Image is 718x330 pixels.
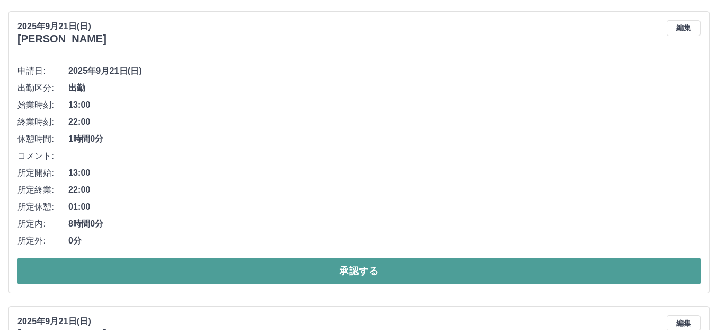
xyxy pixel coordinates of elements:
span: 13:00 [68,99,701,111]
span: 所定内: [17,218,68,230]
span: 22:00 [68,116,701,128]
span: 休憩時間: [17,133,68,145]
p: 2025年9月21日(日) [17,20,107,33]
button: 承認する [17,258,701,284]
span: 13:00 [68,167,701,179]
span: 出勤 [68,82,701,94]
span: 終業時刻: [17,116,68,128]
h3: [PERSON_NAME] [17,33,107,45]
span: コメント: [17,150,68,162]
span: 所定終業: [17,184,68,196]
span: 出勤区分: [17,82,68,94]
span: 始業時刻: [17,99,68,111]
button: 編集 [667,20,701,36]
span: 8時間0分 [68,218,701,230]
span: 1時間0分 [68,133,701,145]
span: 2025年9月21日(日) [68,65,701,77]
span: 所定開始: [17,167,68,179]
span: 01:00 [68,201,701,213]
p: 2025年9月21日(日) [17,315,107,328]
span: 所定休憩: [17,201,68,213]
span: 所定外: [17,235,68,247]
span: 0分 [68,235,701,247]
span: 申請日: [17,65,68,77]
span: 22:00 [68,184,701,196]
